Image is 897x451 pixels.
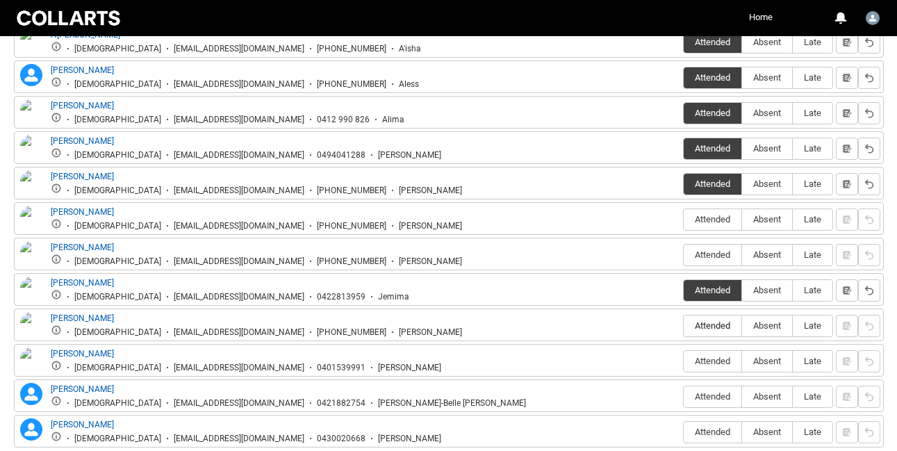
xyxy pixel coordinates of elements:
[793,356,832,366] span: Late
[51,420,114,429] a: [PERSON_NAME]
[836,31,858,54] button: Notes
[793,249,832,260] span: Late
[399,186,462,196] div: [PERSON_NAME]
[378,150,441,161] div: [PERSON_NAME]
[684,356,741,366] span: Attended
[74,363,161,373] div: [DEMOGRAPHIC_DATA]
[684,37,741,47] span: Attended
[866,11,880,25] img: Lucy.Coleman
[51,313,114,323] a: [PERSON_NAME]
[836,67,858,89] button: Notes
[174,434,304,444] div: [EMAIL_ADDRESS][DOMAIN_NAME]
[836,138,858,160] button: Notes
[793,72,832,83] span: Late
[51,65,114,75] a: [PERSON_NAME]
[20,312,42,352] img: Kiana Hurley-Edwards
[74,434,161,444] div: [DEMOGRAPHIC_DATA]
[20,135,42,165] img: Catherine Iannizzotto
[74,44,161,54] div: [DEMOGRAPHIC_DATA]
[317,150,365,161] div: 0494041288
[793,391,832,402] span: Late
[399,221,462,231] div: [PERSON_NAME]
[74,327,161,338] div: [DEMOGRAPHIC_DATA]
[684,320,741,331] span: Attended
[836,173,858,195] button: Notes
[317,221,386,231] div: [PHONE_NUMBER]
[51,278,114,288] a: [PERSON_NAME]
[793,285,832,295] span: Late
[858,279,880,302] button: Reset
[862,6,883,28] button: User Profile Lucy.Coleman
[684,249,741,260] span: Attended
[793,108,832,118] span: Late
[684,143,741,154] span: Attended
[74,186,161,196] div: [DEMOGRAPHIC_DATA]
[858,386,880,408] button: Reset
[74,398,161,409] div: [DEMOGRAPHIC_DATA]
[793,320,832,331] span: Late
[20,277,42,307] img: Jemima McGrath
[382,115,404,125] div: Alima
[836,102,858,124] button: Notes
[174,44,304,54] div: [EMAIL_ADDRESS][DOMAIN_NAME]
[74,79,161,90] div: [DEMOGRAPHIC_DATA]
[51,136,114,146] a: [PERSON_NAME]
[793,214,832,224] span: Late
[858,138,880,160] button: Reset
[378,292,409,302] div: Jemima
[317,44,386,54] div: [PHONE_NUMBER]
[858,208,880,231] button: Reset
[74,292,161,302] div: [DEMOGRAPHIC_DATA]
[836,279,858,302] button: Notes
[793,143,832,154] span: Late
[20,347,42,378] img: Laura Garry
[174,327,304,338] div: [EMAIL_ADDRESS][DOMAIN_NAME]
[684,72,741,83] span: Attended
[742,37,792,47] span: Absent
[317,115,370,125] div: 0412 990 826
[858,350,880,372] button: Reset
[174,292,304,302] div: [EMAIL_ADDRESS][DOMAIN_NAME]
[51,30,120,40] a: A'[PERSON_NAME]
[378,398,526,409] div: [PERSON_NAME]-Belle [PERSON_NAME]
[399,327,462,338] div: [PERSON_NAME]
[174,186,304,196] div: [EMAIL_ADDRESS][DOMAIN_NAME]
[174,79,304,90] div: [EMAIL_ADDRESS][DOMAIN_NAME]
[742,143,792,154] span: Absent
[399,256,462,267] div: [PERSON_NAME]
[858,315,880,337] button: Reset
[684,427,741,437] span: Attended
[51,243,114,252] a: [PERSON_NAME]
[20,64,42,86] lightning-icon: Alessandro De Francesco
[20,170,42,201] img: Emeric Wilson
[858,421,880,443] button: Reset
[20,418,42,441] lightning-icon: Michael Rossow
[20,99,42,130] img: Alima Toure
[399,79,419,90] div: Aless
[742,391,792,402] span: Absent
[317,434,365,444] div: 0430020668
[51,207,114,217] a: [PERSON_NAME]
[858,102,880,124] button: Reset
[317,256,386,267] div: [PHONE_NUMBER]
[742,320,792,331] span: Absent
[858,67,880,89] button: Reset
[746,7,776,28] a: Home
[684,179,741,189] span: Attended
[793,37,832,47] span: Late
[742,249,792,260] span: Absent
[684,108,741,118] span: Attended
[378,363,441,373] div: [PERSON_NAME]
[74,221,161,231] div: [DEMOGRAPHIC_DATA]
[742,356,792,366] span: Absent
[51,349,114,359] a: [PERSON_NAME]
[399,44,421,54] div: A'isha
[74,256,161,267] div: [DEMOGRAPHIC_DATA]
[20,206,42,236] img: Ethan Litkowski
[317,398,365,409] div: 0421882754
[858,244,880,266] button: Reset
[51,384,114,394] a: [PERSON_NAME]
[174,115,304,125] div: [EMAIL_ADDRESS][DOMAIN_NAME]
[793,179,832,189] span: Late
[684,391,741,402] span: Attended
